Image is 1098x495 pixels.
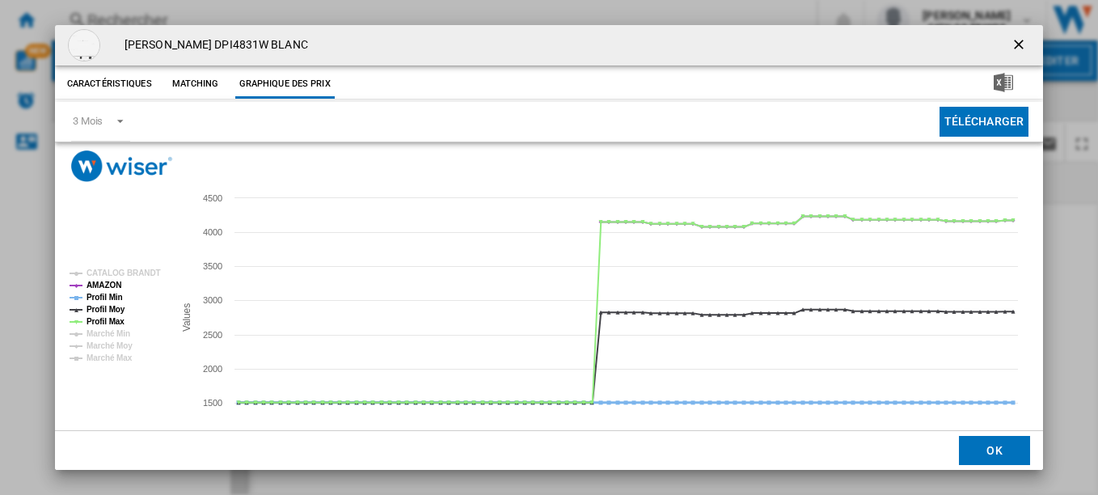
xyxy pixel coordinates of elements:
button: getI18NText('BUTTONS.CLOSE_DIALOG') [1004,29,1037,61]
tspan: Values [181,303,192,332]
button: Matching [160,70,231,99]
tspan: 2000 [203,364,222,374]
tspan: Profil Min [87,293,123,302]
tspan: Profil Max [87,317,125,326]
tspan: 1500 [203,398,222,408]
md-dialog: Product popup [55,25,1043,471]
button: OK [959,436,1030,465]
div: 3 Mois [73,115,103,127]
tspan: 4500 [203,193,222,203]
tspan: 2500 [203,330,222,340]
button: Graphique des prix [235,70,335,99]
button: Télécharger au format Excel [968,70,1039,99]
tspan: Marché Moy [87,341,133,350]
button: Télécharger [940,107,1029,137]
tspan: Marché Max [87,353,133,362]
tspan: 3500 [203,261,222,271]
img: excel-24x24.png [994,73,1013,92]
button: Caractéristiques [63,70,156,99]
h4: [PERSON_NAME] DPI4831W BLANC [116,37,308,53]
tspan: AMAZON [87,281,121,290]
tspan: 3000 [203,295,222,305]
tspan: Profil Moy [87,305,125,314]
tspan: Marché Min [87,329,130,338]
tspan: 4000 [203,227,222,237]
img: 51qve2pC1HL._AC_SX342_SY445_QL70_ML2_.jpg [68,29,100,61]
tspan: CATALOG BRANDT [87,269,161,277]
img: logo_wiser_300x94.png [71,150,172,182]
ng-md-icon: getI18NText('BUTTONS.CLOSE_DIALOG') [1011,36,1030,56]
